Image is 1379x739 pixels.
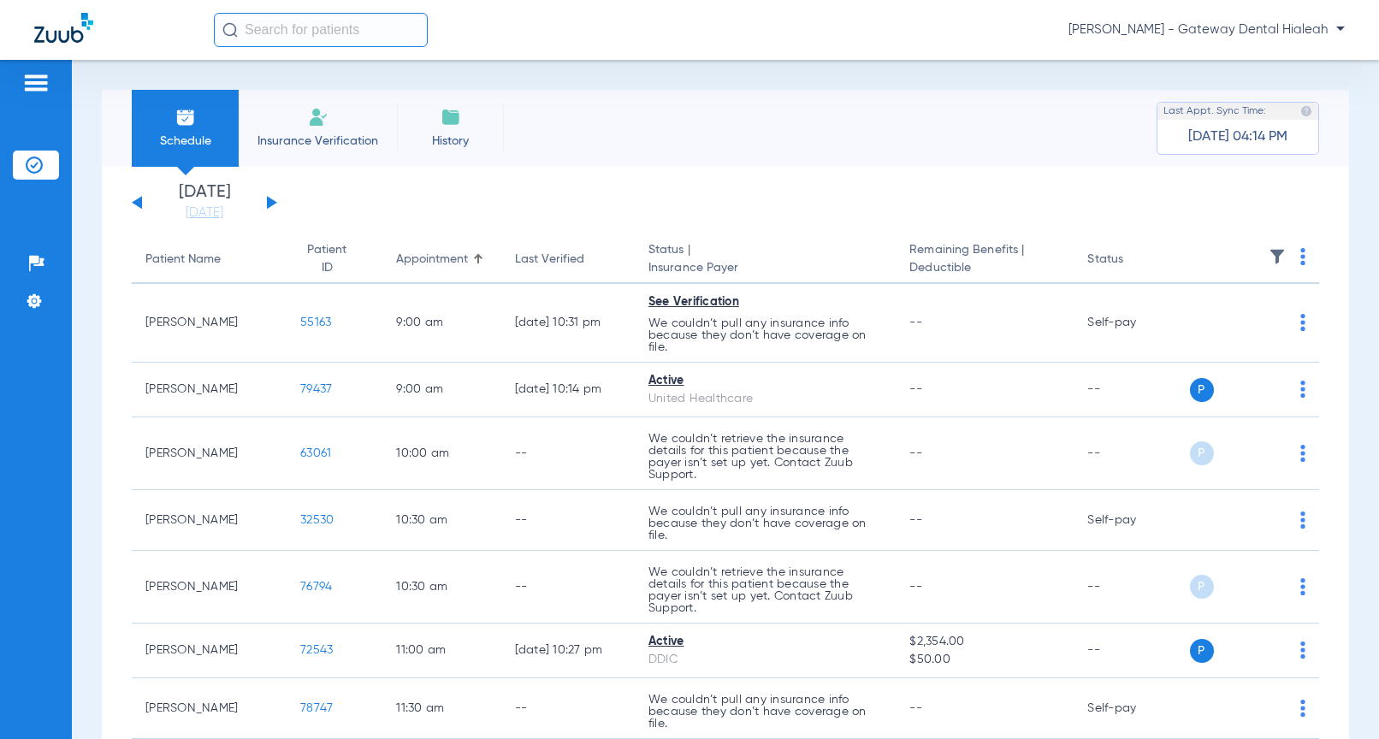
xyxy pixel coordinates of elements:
[909,651,1060,669] span: $50.00
[396,251,487,269] div: Appointment
[300,644,333,656] span: 72543
[909,316,922,328] span: --
[1300,578,1305,595] img: group-dot-blue.svg
[648,651,882,669] div: DDIC
[145,251,221,269] div: Patient Name
[252,133,384,150] span: Insurance Verification
[1300,641,1305,659] img: group-dot-blue.svg
[648,372,882,390] div: Active
[132,624,287,678] td: [PERSON_NAME]
[153,184,256,222] li: [DATE]
[1300,511,1305,529] img: group-dot-blue.svg
[1300,381,1305,398] img: group-dot-blue.svg
[132,417,287,490] td: [PERSON_NAME]
[175,107,196,127] img: Schedule
[396,251,468,269] div: Appointment
[145,251,273,269] div: Patient Name
[1068,21,1345,38] span: [PERSON_NAME] - Gateway Dental Hialeah
[132,490,287,551] td: [PERSON_NAME]
[909,702,922,714] span: --
[1163,103,1266,120] span: Last Appt. Sync Time:
[501,551,635,624] td: --
[1300,248,1305,265] img: group-dot-blue.svg
[382,551,500,624] td: 10:30 AM
[909,633,1060,651] span: $2,354.00
[1074,417,1189,490] td: --
[648,633,882,651] div: Active
[382,678,500,739] td: 11:30 AM
[648,317,882,353] p: We couldn’t pull any insurance info because they don’t have coverage on file.
[1293,657,1379,739] iframe: Chat Widget
[501,284,635,363] td: [DATE] 10:31 PM
[909,581,922,593] span: --
[648,566,882,614] p: We couldn’t retrieve the insurance details for this patient because the payer isn’t set up yet. C...
[1190,378,1214,402] span: P
[132,284,287,363] td: [PERSON_NAME]
[1074,678,1189,739] td: Self-pay
[1074,284,1189,363] td: Self-pay
[132,551,287,624] td: [PERSON_NAME]
[382,417,500,490] td: 10:00 AM
[648,694,882,730] p: We couldn’t pull any insurance info because they don’t have coverage on file.
[648,390,882,408] div: United Healthcare
[308,107,328,127] img: Manual Insurance Verification
[300,241,353,277] div: Patient ID
[153,204,256,222] a: [DATE]
[441,107,461,127] img: History
[1269,248,1286,265] img: filter.svg
[300,702,333,714] span: 78747
[501,490,635,551] td: --
[501,417,635,490] td: --
[515,251,621,269] div: Last Verified
[648,293,882,311] div: See Verification
[648,505,882,541] p: We couldn’t pull any insurance info because they don’t have coverage on file.
[648,433,882,481] p: We couldn’t retrieve the insurance details for this patient because the payer isn’t set up yet. C...
[1190,575,1214,599] span: P
[34,13,93,43] img: Zuub Logo
[410,133,491,150] span: History
[1074,363,1189,417] td: --
[132,678,287,739] td: [PERSON_NAME]
[132,363,287,417] td: [PERSON_NAME]
[501,363,635,417] td: [DATE] 10:14 PM
[896,236,1074,284] th: Remaining Benefits |
[300,447,331,459] span: 63061
[300,316,331,328] span: 55163
[382,624,500,678] td: 11:00 AM
[501,624,635,678] td: [DATE] 10:27 PM
[909,259,1060,277] span: Deductible
[382,363,500,417] td: 9:00 AM
[1074,236,1189,284] th: Status
[1300,445,1305,462] img: group-dot-blue.svg
[1300,105,1312,117] img: last sync help info
[501,678,635,739] td: --
[145,133,226,150] span: Schedule
[909,514,922,526] span: --
[515,251,584,269] div: Last Verified
[382,490,500,551] td: 10:30 AM
[1074,490,1189,551] td: Self-pay
[300,383,332,395] span: 79437
[300,514,334,526] span: 32530
[909,383,922,395] span: --
[909,447,922,459] span: --
[1074,624,1189,678] td: --
[1190,639,1214,663] span: P
[1190,441,1214,465] span: P
[648,259,882,277] span: Insurance Payer
[300,581,332,593] span: 76794
[1074,551,1189,624] td: --
[635,236,896,284] th: Status |
[22,73,50,93] img: hamburger-icon
[222,22,238,38] img: Search Icon
[382,284,500,363] td: 9:00 AM
[1188,128,1287,145] span: [DATE] 04:14 PM
[1300,314,1305,331] img: group-dot-blue.svg
[214,13,428,47] input: Search for patients
[300,241,369,277] div: Patient ID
